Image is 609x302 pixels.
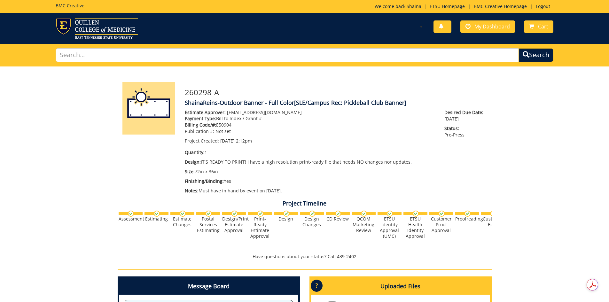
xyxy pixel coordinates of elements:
[407,3,421,9] a: Shaina
[56,48,519,62] input: Search...
[185,188,435,194] p: Must have in hand by event on [DATE].
[185,168,195,174] span: Size:
[481,216,505,228] div: Customer Edits
[185,115,216,121] span: Payment Type:
[375,3,553,10] p: Welcome back, ! | | |
[170,216,194,228] div: Estimate Changes
[283,211,289,217] img: checkmark
[444,125,487,132] span: Status:
[471,3,530,9] a: BMC Creative Homepage
[185,109,226,115] span: Estimate Approver:
[185,188,199,194] span: Notes:
[403,216,427,239] div: ETSU Health Identity Approval
[326,216,350,222] div: CD Review
[300,216,324,228] div: Design Changes
[533,3,553,9] a: Logout
[444,109,487,122] p: [DATE]
[378,216,402,239] div: ETSU Identity Approval (UMC)
[185,115,435,122] p: Bill to Index / Grant #
[474,23,510,30] span: My Dashboard
[180,211,186,217] img: checkmark
[222,216,246,233] div: Design/Print Estimate Approval
[185,109,435,116] p: [EMAIL_ADDRESS][DOMAIN_NAME]
[311,280,323,292] p: ?
[215,128,231,134] span: Not set
[444,109,487,116] span: Desired Due Date:
[185,122,435,128] p: E50904
[118,200,492,207] h4: Project Timeline
[361,211,367,217] img: checkmark
[335,211,341,217] img: checkmark
[220,138,252,144] span: [DATE] 2:12pm
[154,211,160,217] img: checkmark
[56,3,84,8] h5: BMC Creative
[185,159,201,165] span: Design:
[294,99,406,106] span: [SLE/Campus Rec: Pickleball Club Banner]
[185,138,219,144] span: Project Created:
[185,149,205,155] span: Quantity:
[429,216,453,233] div: Customer Proof Approval
[465,211,471,217] img: checkmark
[387,211,393,217] img: checkmark
[231,211,238,217] img: checkmark
[460,20,515,33] a: My Dashboard
[185,178,435,184] p: Yes
[144,216,168,222] div: Estimating
[128,211,134,217] img: checkmark
[257,211,263,217] img: checkmark
[185,100,487,106] h4: ShainaReins-Outdoor Banner - Full Color
[185,168,435,175] p: 72in x 36in
[309,211,315,217] img: checkmark
[439,211,445,217] img: checkmark
[311,278,490,295] h4: Uploaded Files
[413,211,419,217] img: checkmark
[206,211,212,217] img: checkmark
[119,216,143,222] div: Assessment
[119,278,298,295] h4: Message Board
[455,216,479,222] div: Proofreading
[519,48,553,62] button: Search
[248,216,272,239] div: Print-Ready Estimate Approval
[56,18,138,39] img: ETSU logo
[118,253,492,260] p: Have questions about your status? Call 439-2402
[122,82,175,135] img: Product featured image
[185,178,224,184] span: Finishing/Binding:
[185,128,214,134] span: Publication #:
[185,88,487,97] h3: 260298-A
[490,211,496,217] img: checkmark
[185,122,216,128] span: Billing Code/#:
[274,216,298,222] div: Design
[185,159,435,165] p: IT'S READY TO PRINT! I have a high resolution print-ready file that needs NO changes nor updates.
[524,20,553,33] a: Cart
[185,149,435,156] p: 1
[352,216,376,233] div: QCOM Marketing Review
[426,3,468,9] a: ETSU Homepage
[444,125,487,138] p: Pre-Press
[196,216,220,233] div: Postal Services Estimating
[538,23,548,30] span: Cart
